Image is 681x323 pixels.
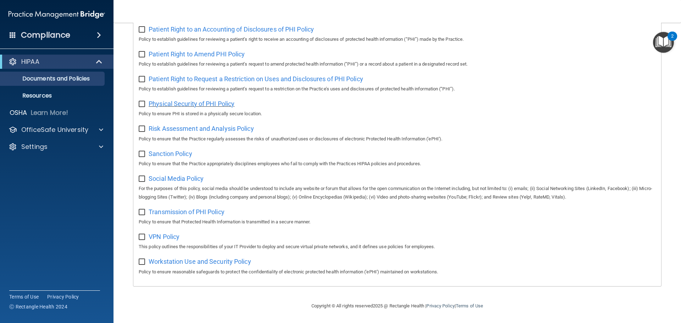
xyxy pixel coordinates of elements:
span: VPN Policy [149,233,179,240]
a: Settings [9,143,103,151]
span: Ⓒ Rectangle Health 2024 [9,303,67,310]
iframe: Drift Widget Chat Controller [558,273,672,301]
p: Policy to establish guidelines for reviewing a patient’s request to amend protected health inform... [139,60,656,68]
div: Copyright © All rights reserved 2025 @ Rectangle Health | | [268,295,527,317]
div: 2 [671,36,674,45]
span: Sanction Policy [149,150,192,157]
p: OSHA [10,108,27,117]
span: Physical Security of PHI Policy [149,100,234,107]
a: Privacy Policy [426,303,454,308]
p: Settings [21,143,48,151]
img: PMB logo [9,7,105,22]
p: For the purposes of this policy, social media should be understood to include any website or foru... [139,184,656,201]
a: OfficeSafe University [9,126,103,134]
p: Policy to ensure PHI is stored in a physically secure location. [139,110,656,118]
p: OfficeSafe University [21,126,88,134]
p: Learn More! [31,108,68,117]
span: Risk Assessment and Analysis Policy [149,125,254,132]
h4: Compliance [21,30,70,40]
p: This policy outlines the responsibilities of your IT Provider to deploy and secure virtual privat... [139,243,656,251]
p: Policy to ensure reasonable safeguards to protect the confidentiality of electronic protected hea... [139,268,656,276]
p: Policy to ensure that Protected Health Information is transmitted in a secure manner. [139,218,656,226]
p: Resources [5,92,101,99]
span: Workstation Use and Security Policy [149,258,251,265]
span: Patient Right to an Accounting of Disclosures of PHI Policy [149,26,314,33]
a: Terms of Use [9,293,39,300]
span: Social Media Policy [149,175,204,182]
p: Policy to establish guidelines for reviewing a patient’s right to receive an accounting of disclo... [139,35,656,44]
button: Open Resource Center, 2 new notifications [653,32,674,53]
span: Patient Right to Amend PHI Policy [149,50,245,58]
span: Patient Right to Request a Restriction on Uses and Disclosures of PHI Policy [149,75,363,83]
a: Privacy Policy [47,293,79,300]
p: Policy to ensure that the Practice appropriately disciplines employees who fail to comply with th... [139,160,656,168]
p: Policy to establish guidelines for reviewing a patient’s request to a restriction on the Practice... [139,85,656,93]
p: Documents and Policies [5,75,101,82]
span: Transmission of PHI Policy [149,208,225,216]
a: Terms of Use [456,303,483,308]
p: HIPAA [21,57,39,66]
a: HIPAA [9,57,103,66]
p: Policy to ensure that the Practice regularly assesses the risks of unauthorized uses or disclosur... [139,135,656,143]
